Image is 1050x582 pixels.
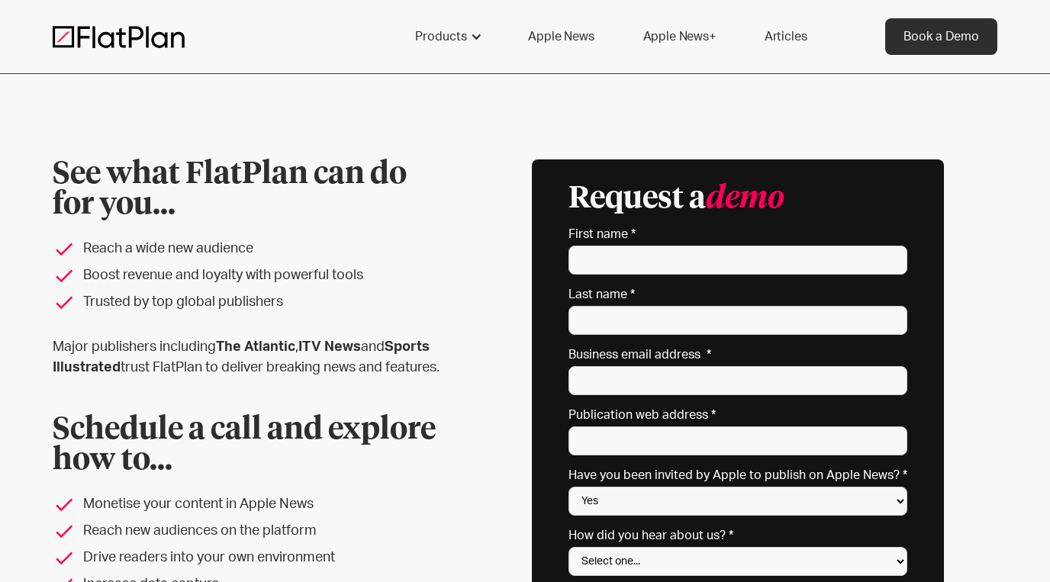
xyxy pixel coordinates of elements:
[53,292,442,313] li: Trusted by top global publishers
[53,521,442,542] li: Reach new audiences on the platform
[568,407,907,423] label: Publication web address *
[568,528,907,543] label: How did you hear about us? *
[568,468,907,483] label: Have you been invited by Apple to publish on Apple News? *
[706,184,784,214] em: demo
[216,340,295,354] strong: The Atlantic
[568,227,907,242] label: First name *
[903,27,979,46] div: Book a Demo
[568,184,784,214] h3: Request a
[568,287,907,302] label: Last name *
[53,337,442,378] p: Major publishers including , and trust FlatPlan to deliver breaking news and features.
[625,18,734,55] a: Apple News+
[397,18,498,55] div: Products
[53,265,442,286] li: Boost revenue and loyalty with powerful tools
[746,18,826,55] a: Articles
[415,27,467,46] div: Products
[298,340,361,354] strong: ITV News
[53,239,442,259] li: Reach a wide new audience
[53,159,442,220] h1: See what FlatPlan can do for you...
[510,18,612,55] a: Apple News
[53,415,442,476] h2: Schedule a call and explore how to...
[53,548,442,568] li: Drive readers into your own environment
[568,347,907,362] label: Business email address *
[53,494,442,515] li: Monetise your content in Apple News
[885,18,997,55] a: Book a Demo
